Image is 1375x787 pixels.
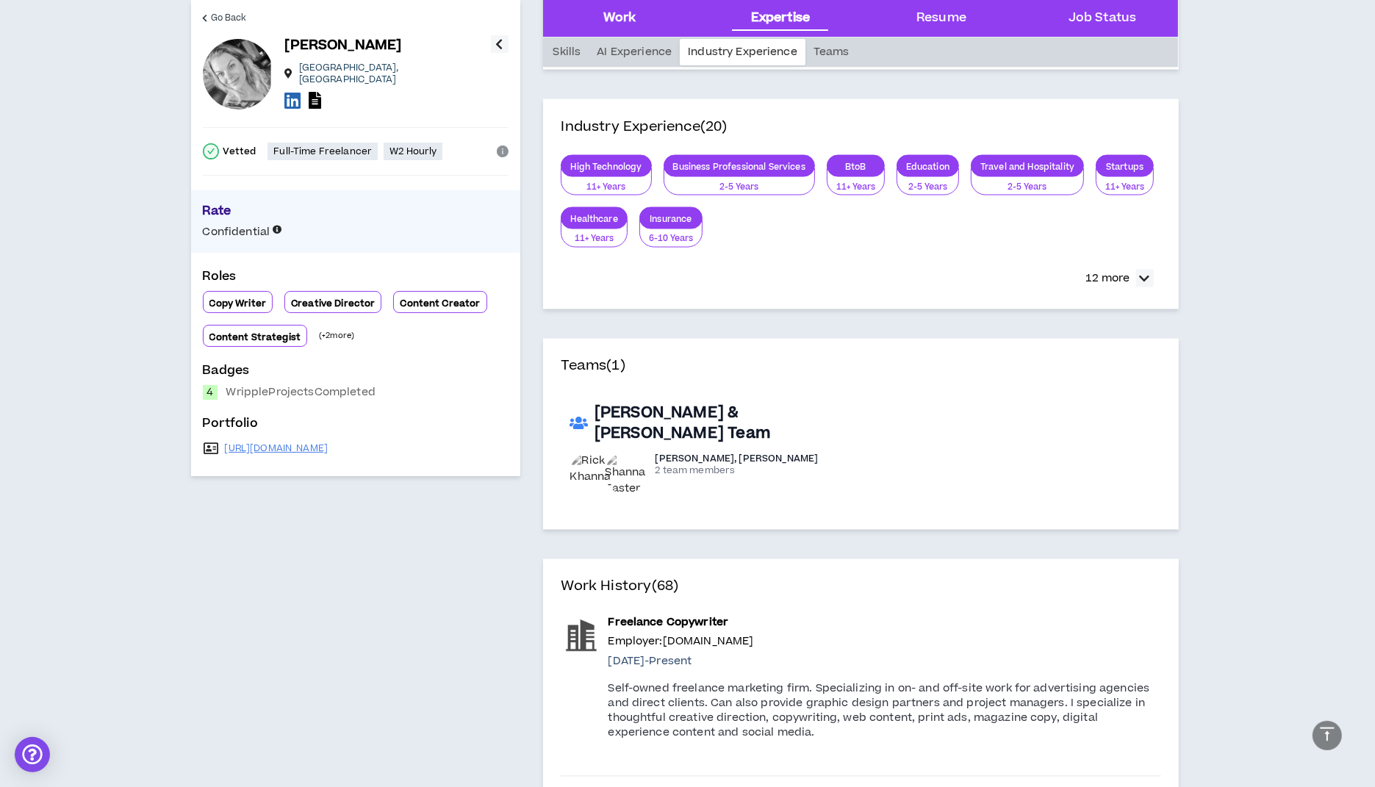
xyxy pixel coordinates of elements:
div: Skills [545,39,589,65]
button: 11+ Years [827,168,885,196]
h4: Teams (1) [561,356,1160,395]
p: Content Creator [400,298,480,309]
p: Healthcare [561,213,626,224]
span: vertical-align-top [1318,725,1336,743]
p: Roles [203,267,509,291]
img: Shannan Easter [605,453,646,495]
a: [PERSON_NAME] & [PERSON_NAME] Team [570,403,843,445]
p: Rate [203,202,509,224]
span: check-circle [203,143,219,159]
div: 4 [203,385,218,400]
img: Rick Khanna [570,453,611,495]
button: 6-10 Years [639,220,703,248]
div: Expertise [751,9,810,28]
p: Portfolio [203,414,509,438]
div: Industry Experience [680,39,805,65]
p: Startups [1096,161,1153,172]
p: [DATE] - Present [608,654,1160,670]
div: AI Experience [589,39,680,65]
div: Shannan E. [203,39,273,109]
p: Travel and Hospitality [972,161,1083,172]
button: 12 more [1079,265,1161,292]
p: Vetted [223,145,256,157]
p: W2 Hourly [389,145,437,157]
p: (+ 2 more) [319,330,354,342]
h4: Industry Experience (20) [561,117,727,137]
h4: Work History (68) [561,577,1160,597]
h2: [PERSON_NAME] & [PERSON_NAME] Team [595,403,844,445]
div: Open Intercom Messenger [15,737,50,772]
p: Freelance Copywriter [608,615,1160,631]
a: [URL][DOMAIN_NAME] [225,442,329,454]
p: 2-5 Years [980,181,1074,194]
p: [PERSON_NAME] [285,35,402,56]
div: Teams [805,39,858,65]
p: Creative Director [291,298,375,309]
p: Content Strategist [209,331,301,343]
div: Work [603,9,636,28]
p: Self-owned freelance marketing firm. Specializing in on- and off-site work for advertising agenci... [608,682,1160,741]
p: [PERSON_NAME], [PERSON_NAME] [655,453,843,465]
p: 11+ Years [1105,181,1144,194]
p: 2 team members [655,465,843,477]
p: BtoB [827,161,884,172]
div: Resume [916,9,966,28]
p: 12 more [1086,270,1130,287]
button: 11+ Years [561,168,651,196]
p: 11+ Years [570,232,617,245]
p: 2-5 Years [673,181,805,194]
button: 2-5 Years [664,168,815,196]
button: 11+ Years [561,220,627,248]
p: 11+ Years [570,181,642,194]
p: 6-10 Years [649,232,693,245]
p: Full-Time Freelancer [273,145,372,157]
div: Job Status [1069,9,1136,28]
button: 2-5 Years [897,168,959,196]
p: Insurance [640,213,702,224]
p: Wripple Projects Completed [226,385,376,400]
p: [GEOGRAPHIC_DATA] , [GEOGRAPHIC_DATA] [299,62,491,85]
p: Copy Writer [209,298,267,309]
p: Confidential [203,224,282,240]
p: Employer: [DOMAIN_NAME] [608,634,1160,650]
p: 2-5 Years [906,181,949,194]
button: 2-5 Years [971,168,1084,196]
button: 11+ Years [1096,168,1154,196]
p: Business Professional Services [664,161,814,172]
span: info-circle [497,145,509,157]
span: Go Back [211,11,247,25]
p: 11+ Years [836,181,875,194]
p: High Technology [561,161,650,172]
p: Education [897,161,958,172]
img: ShannanEaster.com [561,615,602,656]
p: Badges [203,362,509,385]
